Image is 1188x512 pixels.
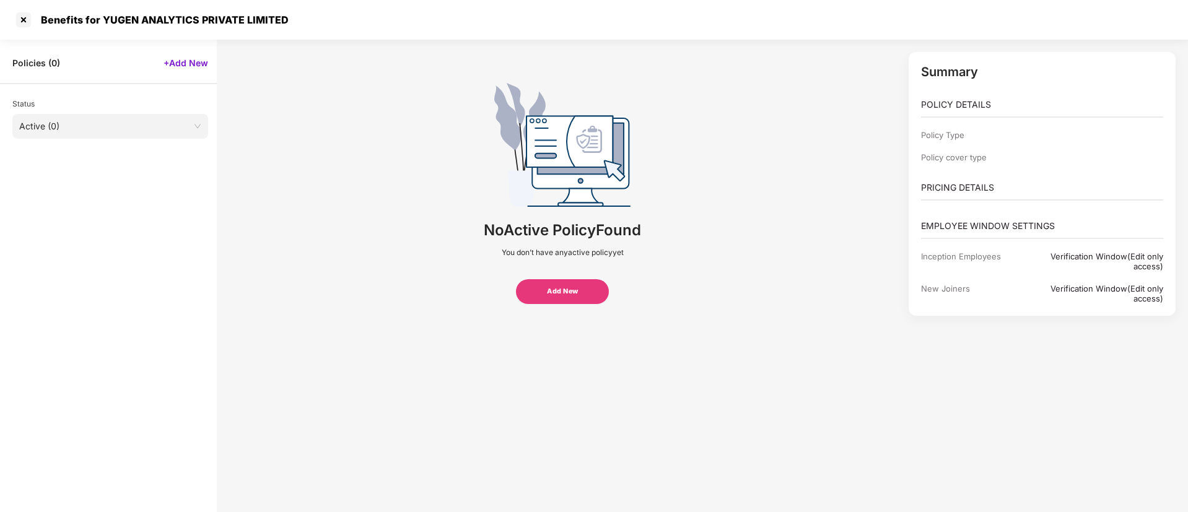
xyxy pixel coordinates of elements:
[516,279,609,304] button: Add New
[547,287,579,297] span: Add New
[12,99,35,108] span: Status
[19,117,201,136] span: Active (0)
[494,83,631,207] img: svg+xml;base64,PHN2ZyB4bWxucz0iaHR0cDovL3d3dy53My5vcmcvMjAwMC9zdmciIHdpZHRoPSIyMjAiIGhlaWdodD0iMj...
[921,64,1164,79] p: Summary
[164,57,208,69] span: +Add New
[921,284,1022,303] div: New Joiners
[921,219,1164,233] p: EMPLOYEE WINDOW SETTINGS
[1022,251,1163,271] div: Verification Window(Edit only access)
[12,57,60,69] span: Policies ( 0 )
[1022,284,1163,303] div: Verification Window(Edit only access)
[921,152,1022,162] div: Policy cover type
[921,130,1022,140] div: Policy Type
[484,219,641,241] div: No Active Policy Found
[33,14,289,26] div: Benefits for YUGEN ANALYTICS PRIVATE LIMITED
[921,181,1164,194] p: PRICING DETAILS
[921,251,1022,271] div: Inception Employees
[921,98,1164,111] p: POLICY DETAILS
[502,248,624,258] p: You don’t have any active policy yet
